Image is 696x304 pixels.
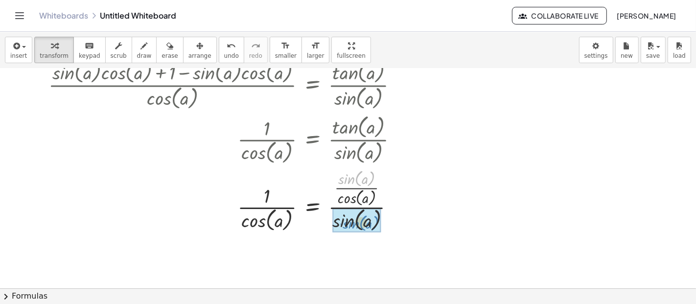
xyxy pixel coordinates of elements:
button: scrub [105,37,132,63]
span: load [673,52,686,59]
i: redo [251,40,260,52]
span: Collaborate Live [520,11,599,20]
button: arrange [183,37,217,63]
button: Toggle navigation [12,8,27,23]
span: keypad [79,52,100,59]
button: save [641,37,666,63]
button: redoredo [244,37,268,63]
span: scrub [111,52,127,59]
span: redo [249,52,262,59]
button: format_sizesmaller [270,37,302,63]
span: [PERSON_NAME] [617,11,676,20]
span: save [646,52,660,59]
button: erase [156,37,183,63]
span: smaller [275,52,297,59]
span: settings [584,52,608,59]
button: settings [579,37,613,63]
span: arrange [188,52,211,59]
button: fullscreen [331,37,371,63]
i: format_size [311,40,320,52]
span: erase [162,52,178,59]
span: fullscreen [337,52,365,59]
span: transform [40,52,69,59]
span: insert [10,52,27,59]
button: new [615,37,639,63]
button: insert [5,37,32,63]
button: Collaborate Live [512,7,607,24]
button: [PERSON_NAME] [609,7,684,24]
button: undoundo [219,37,244,63]
i: format_size [281,40,290,52]
span: larger [307,52,324,59]
span: undo [224,52,239,59]
button: load [668,37,691,63]
button: keyboardkeypad [73,37,106,63]
span: draw [137,52,152,59]
button: draw [132,37,157,63]
a: Whiteboards [39,11,88,21]
button: format_sizelarger [302,37,329,63]
i: keyboard [85,40,94,52]
i: undo [227,40,236,52]
span: new [621,52,633,59]
button: transform [34,37,74,63]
